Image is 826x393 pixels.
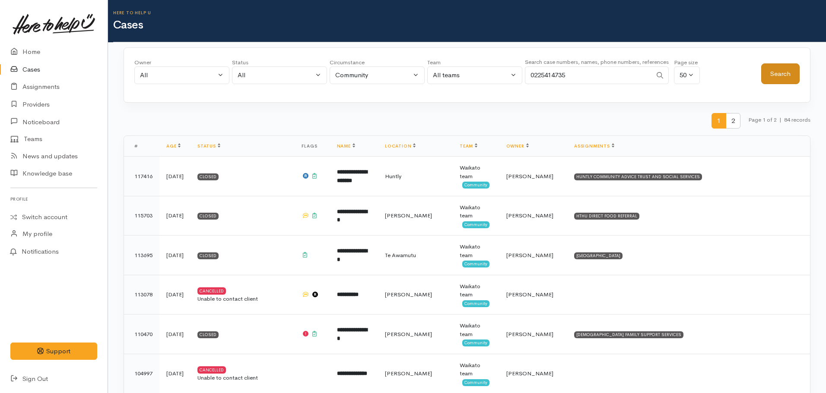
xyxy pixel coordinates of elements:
td: [DATE] [159,275,191,314]
span: [PERSON_NAME] [506,330,553,338]
span: Community [462,379,489,386]
td: 110470 [124,314,159,354]
button: All [134,66,229,84]
a: Owner [506,143,529,149]
div: Unable to contact client [197,295,288,303]
div: [DEMOGRAPHIC_DATA] FAMILY SUPPORT SERVICES [574,331,683,338]
a: Team [460,143,477,149]
div: Closed [197,331,219,338]
span: Community [462,300,489,307]
span: [PERSON_NAME] [506,252,553,259]
div: Owner [134,58,229,67]
span: 1 [712,113,726,129]
th: Flags [295,136,330,157]
div: Status [232,58,327,67]
div: Waikato team [460,321,492,338]
div: Waikato team [460,242,492,259]
h1: Cases [113,19,826,31]
span: [PERSON_NAME] [385,291,432,298]
h6: Here to help u [113,10,826,15]
th: # [124,136,159,157]
div: Cancelled [197,287,226,294]
a: Age [166,143,181,149]
button: Community [330,66,425,84]
div: All [140,70,216,80]
a: Assignments [574,143,614,149]
div: 50 [680,70,686,80]
div: Closed [197,252,219,259]
input: Search [525,66,652,84]
div: Unable to contact client [197,374,288,382]
h6: Profile [10,193,97,205]
div: Waikato team [460,361,492,378]
div: Waikato team [460,203,492,220]
td: [DATE] [159,314,191,354]
button: Support [10,343,97,360]
a: Name [337,143,355,149]
td: 115703 [124,196,159,236]
td: [DATE] [159,157,191,196]
td: [DATE] [159,196,191,236]
td: [DATE] [159,236,191,275]
button: Search [761,63,800,85]
button: 50 [674,66,700,84]
button: All teams [427,66,522,84]
div: HTHU DIRECT FOOD REFERRAL [574,213,639,220]
span: Community [462,261,489,267]
span: Community [462,221,489,228]
div: All [238,70,314,80]
span: Community [462,182,489,189]
div: Page size [674,58,700,67]
span: [PERSON_NAME] [385,330,432,338]
span: 2 [726,113,740,129]
span: [PERSON_NAME] [506,173,553,180]
a: Location [385,143,416,149]
td: 113695 [124,236,159,275]
span: [PERSON_NAME] [385,212,432,219]
span: [PERSON_NAME] [506,291,553,298]
small: Page 1 of 2 84 records [748,113,810,136]
div: Cancelled [197,366,226,373]
div: HUNTLY COMMUNITY ADVICE TRUST AND SOCIAL SERVICES [574,173,702,180]
span: Te Awamutu [385,252,416,259]
div: Team [427,58,522,67]
span: Community [462,340,489,346]
span: [PERSON_NAME] [385,370,432,377]
td: 117416 [124,157,159,196]
td: 113078 [124,275,159,314]
span: Huntly [385,173,401,180]
div: Waikato team [460,163,492,180]
a: Status [197,143,220,149]
button: All [232,66,327,84]
small: Search case numbers, names, phone numbers, references [525,58,669,66]
div: Waikato team [460,282,492,299]
div: Closed [197,213,219,220]
div: [GEOGRAPHIC_DATA] [574,252,623,259]
div: Circumstance [330,58,425,67]
span: | [779,116,782,123]
span: [PERSON_NAME] [506,212,553,219]
span: [PERSON_NAME] [506,370,553,377]
div: All teams [433,70,509,80]
div: Closed [197,173,219,180]
div: Community [335,70,411,80]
